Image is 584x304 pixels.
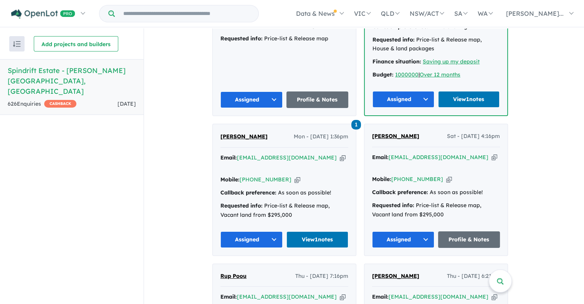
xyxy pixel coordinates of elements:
[372,58,421,65] strong: Finance situation:
[237,293,337,300] a: [EMAIL_ADDRESS][DOMAIN_NAME]
[286,91,349,108] a: Profile & Notes
[389,154,488,161] a: [EMAIL_ADDRESS][DOMAIN_NAME]
[351,120,361,130] span: 1
[13,41,21,47] img: sort.svg
[372,71,394,78] strong: Budget:
[240,176,291,183] a: [PHONE_NUMBER]
[506,10,564,17] span: [PERSON_NAME]...
[220,231,283,248] button: Assigned
[295,272,348,281] span: Thu - [DATE] 7:16pm
[220,272,247,281] a: Rup Poou
[220,34,348,43] div: Price-list & Release map
[447,132,500,141] span: Sat - [DATE] 4:16pm
[294,176,300,184] button: Copy
[220,293,237,300] strong: Email:
[372,188,500,197] div: As soon as possible!
[372,154,389,161] strong: Email:
[220,176,240,183] strong: Mobile:
[372,133,419,140] span: [PERSON_NAME]
[372,176,391,183] strong: Mobile:
[372,91,434,108] button: Assigned
[340,293,346,301] button: Copy
[34,36,118,51] button: Add projects and builders
[220,154,237,161] strong: Email:
[220,202,263,209] strong: Requested info:
[372,272,419,279] span: [PERSON_NAME]
[423,58,480,65] a: Saving up my deposit
[372,132,419,141] a: [PERSON_NAME]
[220,91,283,108] button: Assigned
[372,35,500,54] div: Price-list & Release map, House & land packages
[8,100,76,109] div: 626 Enquir ies
[438,231,500,248] a: Profile & Notes
[395,71,419,78] a: 1000000
[372,202,414,209] strong: Requested info:
[116,5,257,22] input: Try estate name, suburb, builder or developer
[447,272,500,281] span: Thu - [DATE] 6:21pm
[351,119,361,130] a: 1
[372,70,500,80] div: |
[117,100,136,107] span: [DATE]
[8,65,136,96] h5: Spindrift Estate - [PERSON_NAME][GEOGRAPHIC_DATA] , [GEOGRAPHIC_DATA]
[294,132,348,141] span: Mon - [DATE] 1:36pm
[220,189,276,196] strong: Callback preference:
[220,272,247,279] span: Rup Poou
[391,176,443,183] a: [PHONE_NUMBER]
[220,35,263,42] strong: Requested info:
[372,272,419,281] a: [PERSON_NAME]
[220,132,268,141] a: [PERSON_NAME]
[44,100,76,108] span: CASHBACK
[420,71,460,78] a: Over 12 months
[237,154,337,161] a: [EMAIL_ADDRESS][DOMAIN_NAME]
[340,154,346,162] button: Copy
[389,293,488,300] a: [EMAIL_ADDRESS][DOMAIN_NAME]
[372,201,500,219] div: Price-list & Release map, Vacant land from $295,000
[446,175,452,183] button: Copy
[220,188,348,198] div: As soon as possible!
[220,133,268,140] span: [PERSON_NAME]
[286,231,349,248] a: View1notes
[220,201,348,220] div: Price-list & Release map, Vacant land from $295,000
[491,293,497,301] button: Copy
[372,293,389,300] strong: Email:
[438,91,500,108] a: View1notes
[11,9,75,19] img: Openlot PRO Logo White
[491,153,497,161] button: Copy
[372,36,415,43] strong: Requested info:
[372,231,434,248] button: Assigned
[372,23,428,30] strong: Callback preference:
[372,189,428,196] strong: Callback preference:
